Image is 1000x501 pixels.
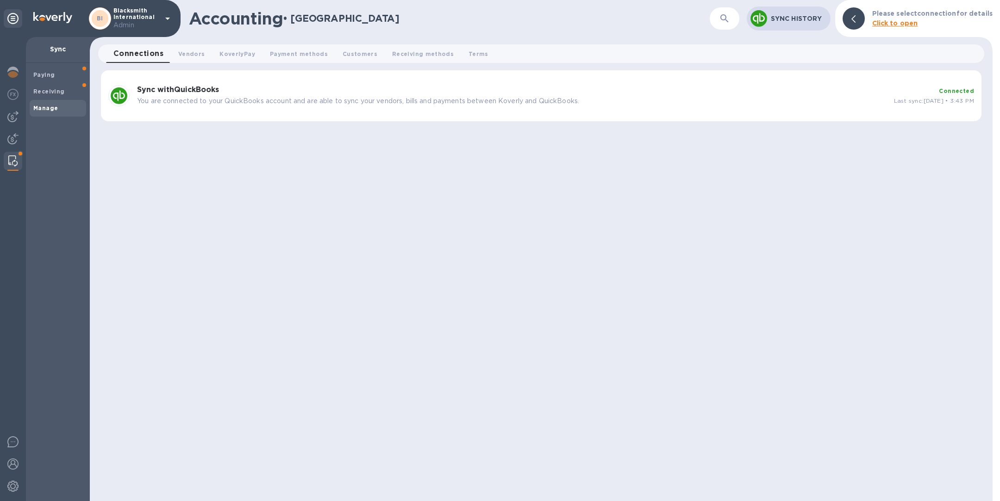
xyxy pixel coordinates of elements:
b: Manage [33,105,58,111]
span: Terms [469,49,488,59]
span: Last sync: [DATE] • 3:43 PM [894,97,974,104]
p: Admin [113,20,160,30]
b: Receiving [33,88,65,95]
h1: Accounting [189,9,283,28]
span: Payment methods [270,49,328,59]
p: Blacksmith International [113,7,160,30]
b: Please select connection for details [872,10,993,17]
span: Vendors [178,49,205,59]
img: Foreign exchange [7,89,19,100]
span: Customers [343,49,377,59]
div: Unpin categories [4,9,22,28]
b: Sync with QuickBooks [137,85,219,94]
span: Receiving methods [392,49,454,59]
b: Connected [939,87,974,94]
b: Paying [33,71,55,78]
span: Connections [113,47,163,60]
img: Logo [33,12,72,23]
p: Sync History [771,14,823,23]
h2: • [GEOGRAPHIC_DATA] [283,12,400,24]
p: You are connected to your QuickBooks account and are able to sync your vendors, bills and payment... [137,96,887,106]
b: Click to open [872,19,918,27]
p: Sync [33,44,82,54]
span: KoverlyPay [219,49,255,59]
b: BI [97,15,103,22]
